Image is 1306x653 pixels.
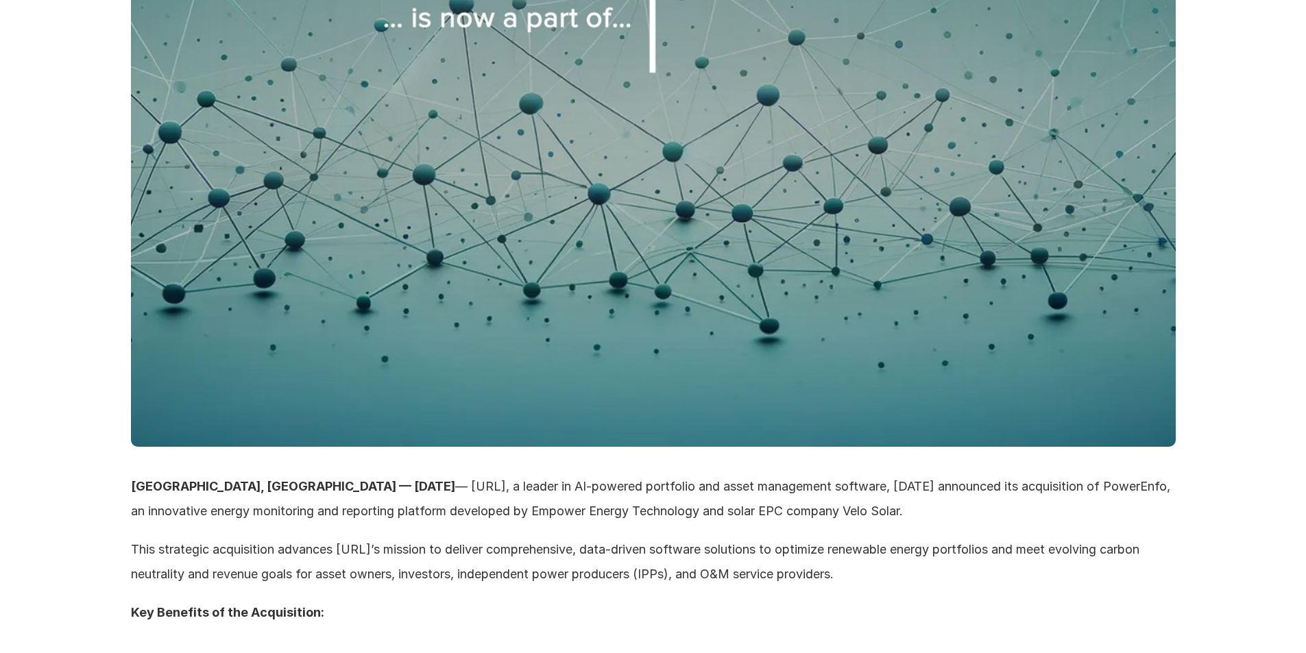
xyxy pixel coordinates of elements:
[131,537,1176,587] p: This strategic acquisition advances [URL]’s mission to deliver comprehensive, data‑driven softwar...
[131,605,324,619] strong: Key Benefits of the Acquisition:
[131,474,1176,523] p: — [URL], a leader in AI-powered portfolio and asset management software, [DATE] announced its acq...
[131,479,455,493] strong: [GEOGRAPHIC_DATA], [GEOGRAPHIC_DATA] — [DATE]
[1237,587,1306,653] iframe: Chat Widget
